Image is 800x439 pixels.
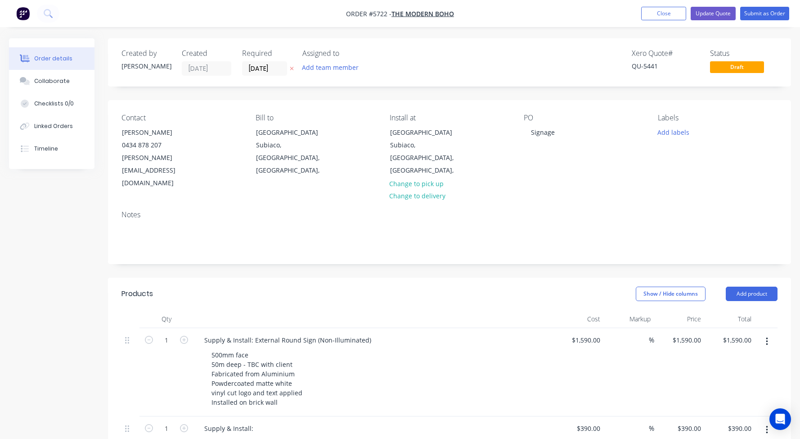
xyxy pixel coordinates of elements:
div: Checklists 0/0 [34,100,74,108]
div: PO [524,114,643,122]
div: [PERSON_NAME]0434 878 207[PERSON_NAME][EMAIL_ADDRESS][DOMAIN_NAME] [114,126,204,190]
button: Linked Orders [9,115,94,137]
button: Order details [9,47,94,70]
div: Qty [139,310,193,328]
div: Contact [121,114,241,122]
div: Linked Orders [34,122,73,130]
button: Update Quote [691,7,736,20]
div: Supply & Install: [197,422,261,435]
div: Supply & Install: External Round Sign (Non-Illuminated) [197,334,378,347]
div: Signage [524,126,562,139]
div: Bill to [256,114,375,122]
span: Order #5722 - [346,9,391,18]
div: [PERSON_NAME] [121,61,171,71]
div: [GEOGRAPHIC_DATA] [256,126,331,139]
button: Show / Hide columns [636,287,706,301]
div: QU-5441 [632,61,699,71]
button: Close [641,7,686,20]
div: Markup [604,310,654,328]
div: Timeline [34,145,58,153]
button: Add team member [302,61,364,73]
div: Cost [553,310,604,328]
button: Change to pick up [385,177,449,189]
div: [GEOGRAPHIC_DATA]Subiaco, [GEOGRAPHIC_DATA], [GEOGRAPHIC_DATA], [382,126,472,177]
div: 0434 878 207 [122,139,197,151]
div: Price [654,310,705,328]
span: % [649,423,654,434]
div: [PERSON_NAME][EMAIL_ADDRESS][DOMAIN_NAME] [122,151,197,189]
button: Timeline [9,137,94,160]
div: Labels [658,114,778,122]
div: Collaborate [34,77,70,85]
img: Factory [16,7,30,20]
button: Change to delivery [385,190,450,202]
div: [GEOGRAPHIC_DATA] [390,126,465,139]
div: [PERSON_NAME] [122,126,197,139]
div: Status [710,49,778,58]
div: Required [242,49,292,58]
button: Add product [726,287,778,301]
span: % [649,335,654,345]
button: Collaborate [9,70,94,92]
div: Install at [390,114,509,122]
div: Products [121,288,153,299]
a: The Modern Boho [391,9,454,18]
div: Created [182,49,231,58]
button: Add labels [653,126,694,138]
button: Add team member [297,61,364,73]
div: Subiaco, [GEOGRAPHIC_DATA], [GEOGRAPHIC_DATA], [390,139,465,177]
div: Created by [121,49,171,58]
button: Submit as Order [740,7,789,20]
div: Open Intercom Messenger [769,408,791,430]
span: Draft [710,61,764,73]
div: Subiaco, [GEOGRAPHIC_DATA], [GEOGRAPHIC_DATA], [256,139,331,177]
div: Notes [121,210,778,219]
div: 500mm face 50m deep - TBC with client Fabricated from Aluminium Powdercoated matte white vinyl cu... [204,348,310,409]
div: Total [705,310,755,328]
div: [GEOGRAPHIC_DATA]Subiaco, [GEOGRAPHIC_DATA], [GEOGRAPHIC_DATA], [248,126,338,177]
div: Assigned to [302,49,392,58]
button: Checklists 0/0 [9,92,94,115]
div: Xero Quote # [632,49,699,58]
div: Order details [34,55,72,63]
